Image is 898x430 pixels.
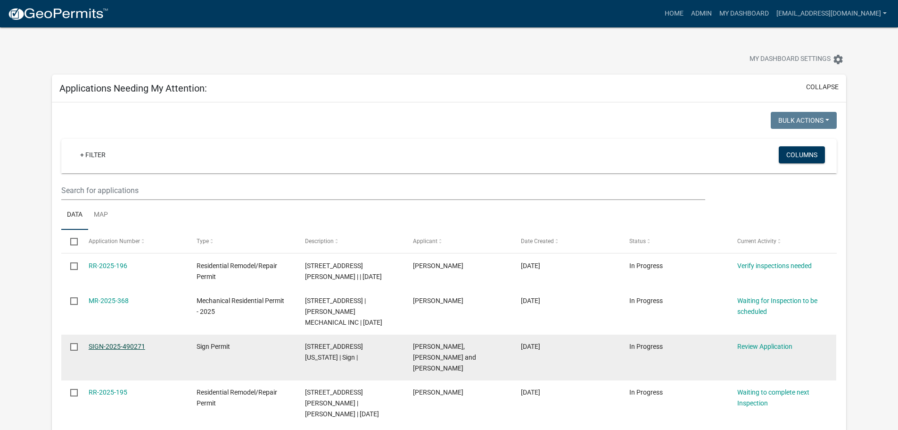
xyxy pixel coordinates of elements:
datatable-header-cell: Status [620,230,728,253]
span: Date Created [521,238,554,245]
a: My Dashboard [716,5,773,23]
a: Map [88,200,114,230]
span: 10/08/2025 [521,388,540,396]
datatable-header-cell: Select [61,230,79,253]
span: Residential Remodel/Repair Permit [197,388,277,407]
span: Description [305,238,334,245]
a: Home [661,5,687,23]
span: Sign Permit [197,343,230,350]
a: MR-2025-368 [89,297,129,304]
span: 806 PAYNE ST S | | 10/10/2025 [305,262,382,280]
i: settings [832,54,844,65]
a: Admin [687,5,716,23]
datatable-header-cell: Type [188,230,296,253]
span: In Progress [629,343,663,350]
input: Search for applications [61,181,705,200]
h5: Applications Needing My Attention: [59,83,207,94]
span: 21 ROSLYN RD | Andy Kelley | 10/09/2025 [305,388,379,418]
a: Verify inspections needed [737,262,812,270]
a: [EMAIL_ADDRESS][DOMAIN_NAME] [773,5,890,23]
span: 10/10/2025 [521,262,540,270]
a: RR-2025-195 [89,388,127,396]
span: Darren M Paa [413,262,463,270]
a: Data [61,200,88,230]
span: Type [197,238,209,245]
button: Columns [779,146,825,163]
datatable-header-cell: Applicant [404,230,512,253]
span: My Dashboard Settings [750,54,831,65]
datatable-header-cell: Description [296,230,404,253]
span: Ryan Dahlvang [413,388,463,396]
span: Residential Remodel/Repair Permit [197,262,277,280]
span: Current Activity [737,238,776,245]
span: Mechanical Residential Permit - 2025 [197,297,284,315]
span: 10/09/2025 [521,343,540,350]
span: In Progress [629,297,663,304]
span: Application Number [89,238,140,245]
a: Review Application [737,343,792,350]
datatable-header-cell: Current Activity [728,230,836,253]
button: Bulk Actions [771,112,837,129]
span: 10/10/2025 [521,297,540,304]
datatable-header-cell: Date Created [512,230,620,253]
span: 221 N MINNESOTA ST | Sign | [305,343,363,361]
a: Waiting to complete next Inspection [737,388,809,407]
datatable-header-cell: Application Number [80,230,188,253]
a: RR-2025-196 [89,262,127,270]
button: My Dashboard Settingssettings [742,50,851,68]
span: Status [629,238,646,245]
a: Waiting for Inspection to be scheduled [737,297,817,315]
button: collapse [806,82,839,92]
span: In Progress [629,388,663,396]
a: + Filter [73,146,113,163]
a: SIGN-2025-490271 [89,343,145,350]
span: Sid, Jan and Chris DeLeo [413,343,476,372]
span: In Progress [629,262,663,270]
span: Applicant [413,238,437,245]
span: 2526 BRIDGE ST S | KLASSEN MECHANICAL INC | 10/10/2025 [305,297,382,326]
span: MARK ROIGER [413,297,463,304]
